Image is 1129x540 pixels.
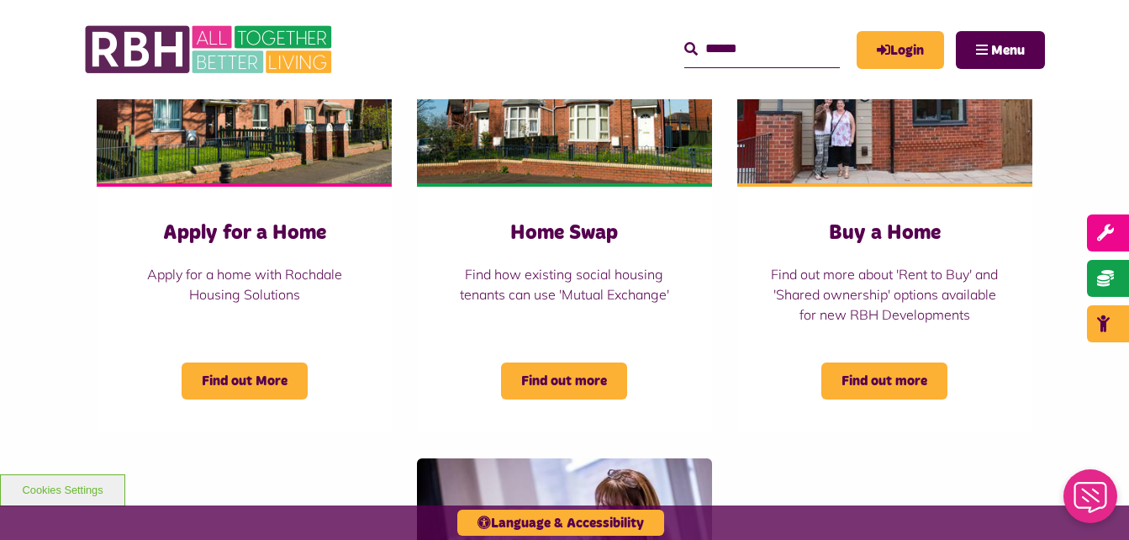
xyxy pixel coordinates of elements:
span: Find out More [182,363,308,400]
p: Find out more about 'Rent to Buy' and 'Shared ownership' options available for new RBH Developments [771,264,999,325]
a: MyRBH [857,31,944,69]
button: Navigation [956,31,1045,69]
input: Search [684,31,840,67]
h3: Apply for a Home [130,220,358,246]
span: Find out more [821,363,947,400]
p: Apply for a home with Rochdale Housing Solutions [130,264,358,304]
button: Language & Accessibility [457,510,664,536]
h3: Buy a Home [771,220,999,246]
p: Find how existing social housing tenants can use 'Mutual Exchange' [451,264,678,304]
h3: Home Swap [451,220,678,246]
span: Find out more [501,363,627,400]
img: RBH [84,17,336,82]
span: Menu [991,44,1025,57]
iframe: Netcall Web Assistant for live chat [1053,464,1129,540]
